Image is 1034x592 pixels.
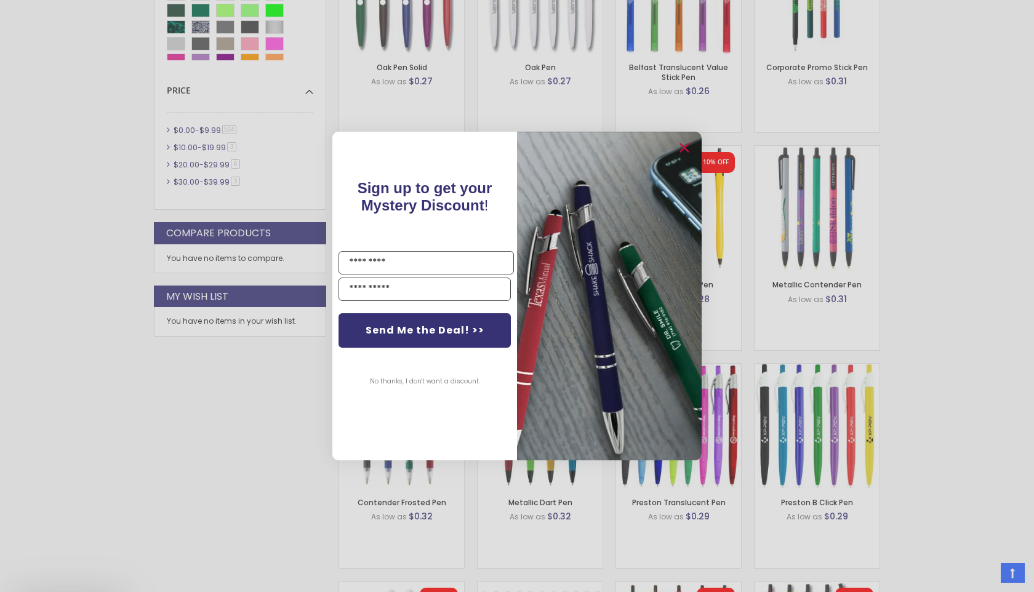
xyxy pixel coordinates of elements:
button: Send Me the Deal! >> [339,313,511,348]
img: pop-up-image [517,132,702,460]
button: No thanks, I don't want a discount. [364,366,486,397]
span: Sign up to get your Mystery Discount [358,180,492,214]
span: ! [358,180,492,214]
button: Close dialog [675,138,694,158]
iframe: Google Customer Reviews [932,559,1034,592]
